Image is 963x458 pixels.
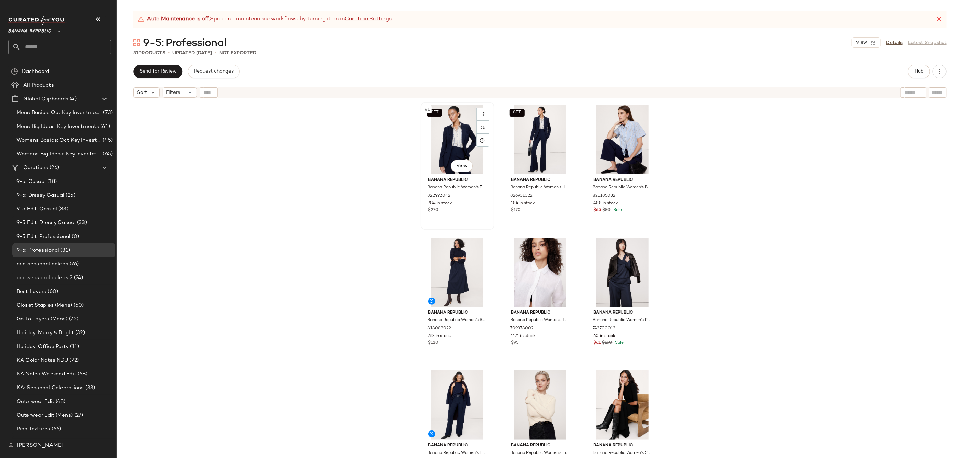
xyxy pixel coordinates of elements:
span: All Products [23,81,54,89]
span: Outerwear Edit (Mens) [16,412,73,419]
span: (26) [48,164,59,172]
button: SET [427,109,442,117]
span: 709378002 [510,326,534,332]
span: Banana Republic [511,177,569,183]
span: Banana Republic [428,443,486,449]
span: Dashboard [22,68,49,76]
img: cn57427821.jpg [588,238,657,307]
span: $80 [603,207,611,214]
span: 9-5: Professional [143,36,226,50]
span: Banana Republic [428,310,486,316]
span: (76) [68,260,79,268]
span: SET [430,110,439,115]
img: svg%3e [481,112,485,116]
span: (68) [76,370,88,378]
span: [PERSON_NAME] [16,441,64,450]
img: cn60558041.jpg [423,370,492,440]
span: Banana Republic Women's Stretch-Cotton Utility Midi Skirt Navy Blue Size XL [428,317,486,324]
button: SET [510,109,525,117]
span: 742700012 [593,326,616,332]
span: #1 [424,106,432,113]
span: $120 [428,340,439,346]
a: Details [886,39,903,46]
img: svg%3e [133,39,140,46]
span: (48) [54,398,66,406]
span: $95 [511,340,518,346]
span: $65 [594,207,601,214]
img: cn56997603.jpg [505,370,574,440]
span: Best Layers [16,288,46,296]
img: cn60636175.jpg [423,238,492,307]
img: cn60437230.jpg [423,105,492,174]
span: • [215,49,216,57]
span: $170 [511,207,521,214]
span: (33) [76,219,87,227]
span: Banana Republic Women's High-Rise Flare Italian Wool Pant Navy Blue Size 8 Regular [510,185,568,191]
span: Banana Republic [511,310,569,316]
span: (33) [57,205,68,213]
span: Mens Basics: Oct Key Investments [16,109,102,117]
span: (31) [59,247,70,254]
span: arin seasonal celebs [16,260,68,268]
span: (45) [101,137,113,144]
span: Closet Staples (Mens) [16,302,72,309]
p: updated [DATE] [172,50,212,57]
span: Filters [166,89,180,96]
span: View [456,163,468,169]
span: Banana Republic [594,177,652,183]
span: Sort [137,89,147,96]
span: (0) [70,233,79,241]
span: (25) [65,192,76,199]
button: Hub [908,65,930,78]
span: 31 [133,51,138,56]
button: Send for Review [133,65,182,78]
span: Outerwear Edit [16,398,54,406]
span: Go To Layers (Mens) [16,315,68,323]
span: (72) [68,357,79,364]
span: Rich Textures [16,425,50,433]
span: View [855,40,867,45]
div: Products [133,50,165,57]
span: (11) [69,343,79,351]
span: Banana Republic [594,310,652,316]
span: 184 in stock [511,200,535,207]
span: Womens Big Ideas: Key Investments [16,150,101,158]
span: Send for Review [139,69,177,74]
span: (73) [102,109,113,117]
span: KA Notes Weekend Edit [16,370,76,378]
span: 826931022 [510,193,533,199]
button: View [852,37,881,48]
img: cn57993352.jpg [505,238,574,307]
span: Sale [614,341,624,345]
span: 822492042 [428,193,451,199]
span: Hub [914,69,924,74]
span: • [168,49,170,57]
span: 9-5 Edit: Casual [16,205,57,213]
span: (4) [68,95,76,103]
span: 818083022 [428,326,451,332]
span: Banana Republic Women's High-Rise Modern Flare Refined Pant Navy Blue Size 12 [428,450,486,456]
span: 9-5: Dressy Casual [16,192,65,199]
span: Mens Big Ideas: Key Investments [16,123,99,131]
span: Banana Republic Women's Essential Italian Wool Blazer Navy Blue Size 0 [428,185,486,191]
span: Banana Republic [511,443,569,449]
span: (60) [72,302,84,309]
div: Speed up maintenance workflows by turning it on in [137,15,392,23]
img: cn60401908.jpg [588,370,657,440]
span: Banana Republic Women's Boxy Cotton Poplin Short-Sleeve Shirt Light Blue Stripe Size XS [593,185,651,191]
span: Banana Republic Women's Lightweight Cashmere Crew-Neck Sweater Ivory Size S [510,450,568,456]
span: Banana Republic Women's Sculpted Paneled Midi Dress Black Size XXL [593,450,651,456]
span: Request changes [194,69,234,74]
span: (65) [101,150,113,158]
span: (60) [46,288,58,296]
span: Curations [23,164,48,172]
span: Holiday; Office Party [16,343,69,351]
span: 763 in stock [428,333,451,339]
span: Banana Republic [8,23,51,36]
span: (33) [84,384,96,392]
span: 60 in stock [594,333,616,339]
span: SET [513,110,521,115]
strong: Auto Maintenance is off. [147,15,210,23]
span: 825185032 [593,193,616,199]
span: KA Color Notes NDU [16,357,68,364]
